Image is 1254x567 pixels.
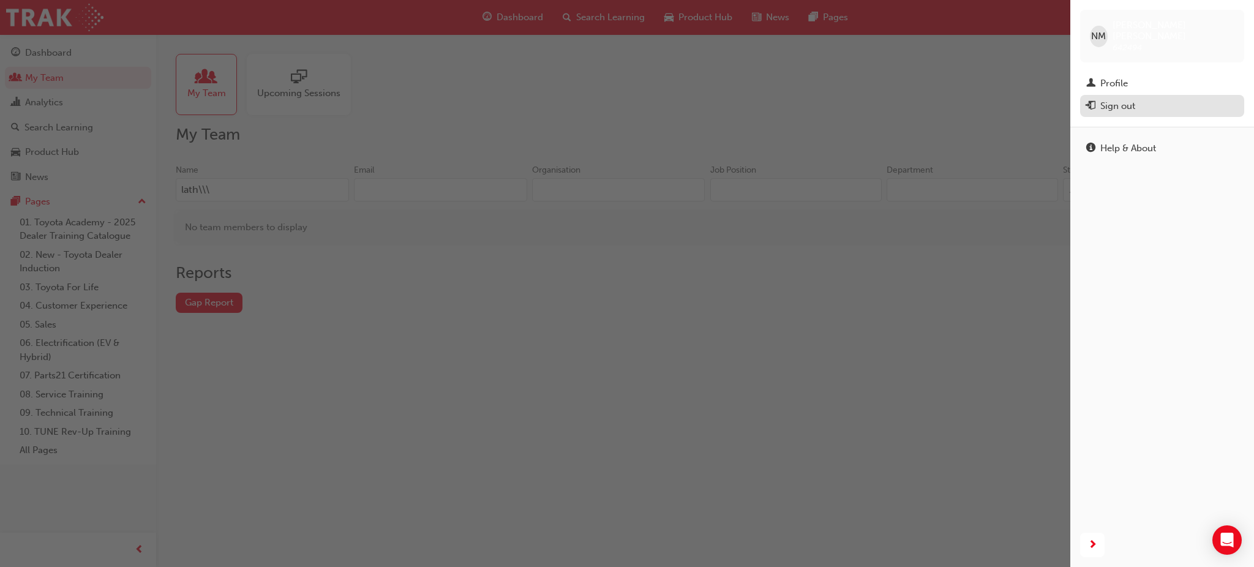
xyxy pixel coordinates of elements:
div: Sign out [1100,99,1135,113]
div: Help & About [1100,141,1156,156]
span: next-icon [1088,538,1097,553]
button: Sign out [1080,95,1244,118]
span: man-icon [1086,78,1095,89]
span: NM [1091,29,1106,43]
div: Profile [1100,77,1128,91]
span: [PERSON_NAME] [PERSON_NAME] [1113,20,1234,42]
span: exit-icon [1086,101,1095,112]
span: info-icon [1086,143,1095,154]
a: Help & About [1080,137,1244,160]
div: Open Intercom Messenger [1212,525,1242,555]
a: Profile [1080,72,1244,95]
span: 642494 [1113,42,1142,53]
